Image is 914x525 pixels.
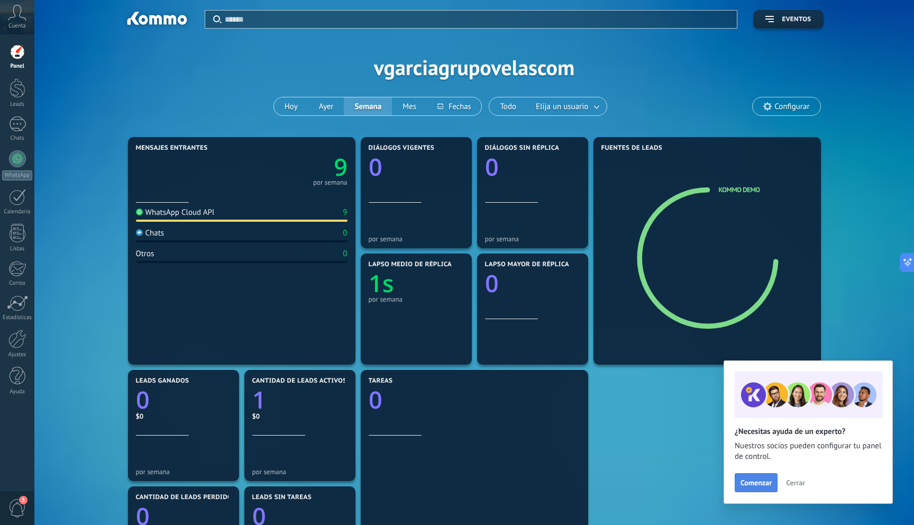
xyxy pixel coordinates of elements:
[344,97,392,115] button: Semana
[369,384,382,416] text: 0
[8,23,26,30] span: Cuenta
[2,280,33,287] div: Correo
[2,101,33,108] div: Leads
[2,135,33,142] div: Chats
[485,144,560,152] span: Diálogos sin réplica
[774,102,809,111] span: Configurar
[2,246,33,252] div: Listas
[343,228,347,238] div: 0
[485,235,580,243] div: por semana
[489,97,527,115] button: Todo
[136,207,215,218] div: WhatsApp Cloud API
[136,412,231,421] div: $0
[136,144,208,152] span: Mensajes entrantes
[136,229,143,236] img: Chats
[252,412,348,421] div: $0
[369,377,393,385] span: Tareas
[485,151,499,183] text: 0
[252,494,312,501] span: Leads sin tareas
[735,427,882,437] h2: ¿Necesitas ayuda de un experto?
[136,384,231,416] a: 0
[136,228,164,238] div: Chats
[369,267,394,300] text: 1s
[313,180,348,185] div: por semana
[369,144,435,152] span: Diálogos vigentes
[735,441,882,462] span: Nuestros socios pueden configurar tu panel de control.
[2,170,32,180] div: WhatsApp
[136,377,189,385] span: Leads ganados
[485,261,569,268] span: Lapso mayor de réplica
[527,97,607,115] button: Elija un usuario
[136,209,143,215] img: WhatsApp Cloud API
[369,261,452,268] span: Lapso medio de réplica
[753,10,823,29] button: Eventos
[719,185,760,194] a: Kommo Demo
[252,384,266,416] text: 1
[136,384,150,416] text: 0
[786,479,805,486] span: Cerrar
[534,99,590,114] span: Elija un usuario
[735,473,778,492] button: Comenzar
[2,351,33,358] div: Ajustes
[242,151,348,183] a: 9
[136,468,231,476] div: por semana
[2,63,33,70] div: Panel
[741,479,772,486] span: Comenzar
[19,496,28,504] span: 3
[369,235,464,243] div: por semana
[2,209,33,215] div: Calendario
[369,151,382,183] text: 0
[427,97,481,115] button: Fechas
[485,267,499,300] text: 0
[252,468,348,476] div: por semana
[274,97,308,115] button: Hoy
[781,475,810,491] button: Cerrar
[136,249,154,259] div: Otros
[343,207,347,218] div: 9
[2,388,33,395] div: Ayuda
[369,384,580,416] a: 0
[2,314,33,321] div: Estadísticas
[308,97,344,115] button: Ayer
[252,384,348,416] a: 1
[601,144,663,152] span: Fuentes de leads
[369,295,464,303] div: por semana
[392,97,427,115] button: Mes
[252,377,347,385] span: Cantidad de leads activos
[136,494,236,501] span: Cantidad de leads perdidos
[334,151,348,183] text: 9
[343,249,347,259] div: 0
[782,16,811,23] span: Eventos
